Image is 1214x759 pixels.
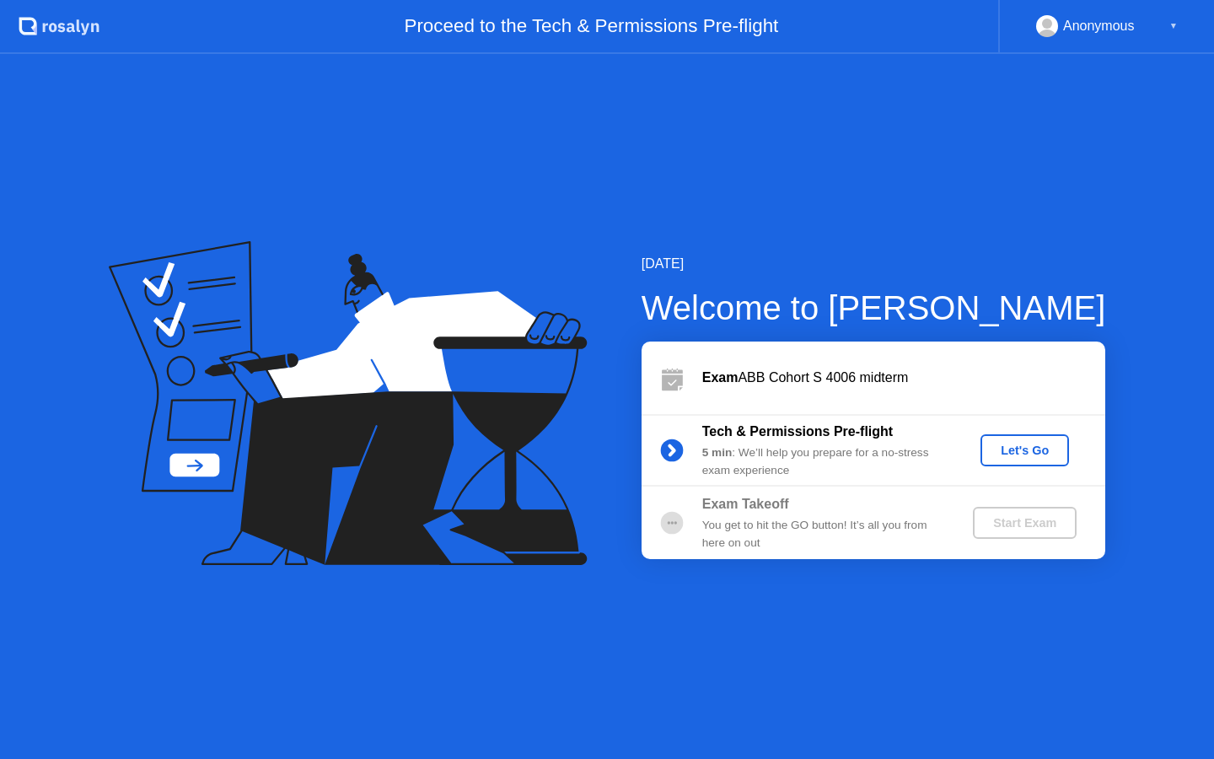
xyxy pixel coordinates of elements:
b: Exam [702,370,739,385]
div: [DATE] [642,254,1106,274]
div: You get to hit the GO button! It’s all you from here on out [702,517,945,552]
div: Start Exam [980,516,1070,530]
b: Tech & Permissions Pre-flight [702,424,893,439]
div: Welcome to [PERSON_NAME] [642,283,1106,333]
div: Anonymous [1063,15,1135,37]
b: Exam Takeoff [702,497,789,511]
button: Let's Go [980,434,1069,466]
b: 5 min [702,446,733,459]
div: : We’ll help you prepare for a no-stress exam experience [702,444,945,479]
div: ABB Cohort S 4006 midterm [702,368,1105,388]
button: Start Exam [973,507,1077,539]
div: ▼ [1169,15,1178,37]
div: Let's Go [987,444,1062,457]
